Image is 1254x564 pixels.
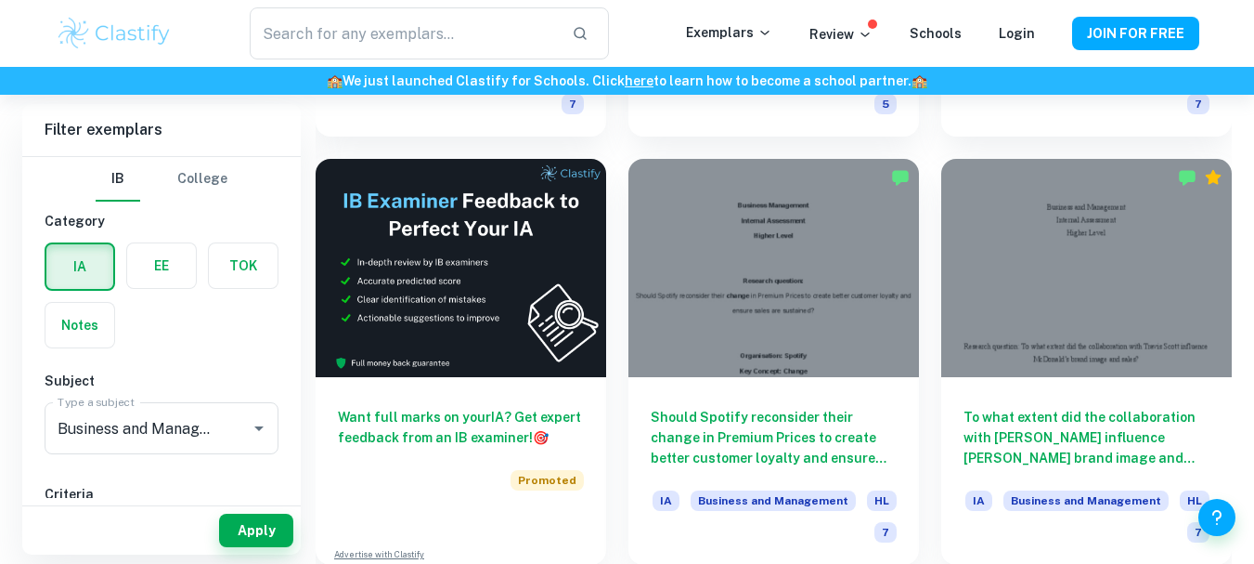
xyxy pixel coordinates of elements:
div: Premium [1204,168,1222,187]
span: 7 [874,522,897,543]
span: Business and Management [691,491,856,511]
button: College [177,157,227,202]
span: Promoted [511,470,584,491]
h6: Criteria [45,484,278,505]
span: IA [965,491,992,511]
div: Filter type choice [96,157,227,202]
span: 7 [562,94,584,114]
img: Marked [1178,168,1196,187]
h6: To what extent did the collaboration with [PERSON_NAME] influence [PERSON_NAME] brand image and s... [963,407,1209,468]
span: 5 [874,94,897,114]
p: Exemplars [686,22,772,43]
button: IA [46,244,113,289]
button: IB [96,157,140,202]
span: 🎯 [533,430,549,445]
span: 🏫 [327,73,343,88]
img: Thumbnail [316,159,606,377]
span: IA [653,491,679,511]
span: HL [867,491,897,511]
h6: Subject [45,371,278,391]
button: JOIN FOR FREE [1072,17,1199,50]
button: Help and Feedback [1198,499,1235,536]
a: Advertise with Clastify [334,548,424,561]
span: 7 [1187,522,1209,543]
h6: Should Spotify reconsider their change in Premium Prices to create better customer loyalty and en... [651,407,897,468]
p: Review [809,24,873,45]
a: Login [999,26,1035,41]
h6: Want full marks on your IA ? Get expert feedback from an IB examiner! [338,407,584,448]
img: Marked [891,168,910,187]
button: EE [127,243,196,288]
label: Type a subject [58,394,135,410]
span: 🏫 [911,73,927,88]
span: 7 [1187,94,1209,114]
img: Clastify logo [56,15,174,52]
input: Search for any exemplars... [250,7,556,59]
h6: Category [45,211,278,231]
button: Notes [45,303,114,348]
button: Apply [219,514,293,547]
h6: We just launched Clastify for Schools. Click to learn how to become a school partner. [4,71,1250,91]
a: here [625,73,653,88]
h6: Filter exemplars [22,104,301,156]
a: Schools [910,26,962,41]
span: Business and Management [1003,491,1169,511]
span: HL [1180,491,1209,511]
button: Open [246,415,272,441]
button: TOK [209,243,278,288]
